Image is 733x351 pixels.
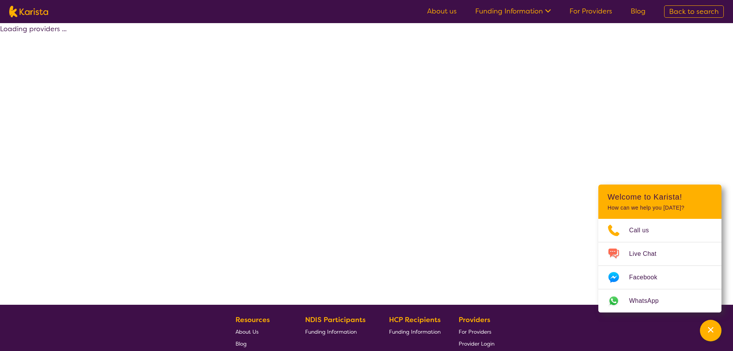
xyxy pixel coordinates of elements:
[389,315,441,324] b: HCP Recipients
[700,320,721,341] button: Channel Menu
[598,289,721,312] a: Web link opens in a new tab.
[598,185,721,312] div: Channel Menu
[235,315,270,324] b: Resources
[629,225,658,236] span: Call us
[629,248,666,260] span: Live Chat
[459,338,494,349] a: Provider Login
[9,6,48,17] img: Karista logo
[631,7,646,16] a: Blog
[427,7,457,16] a: About us
[475,7,551,16] a: Funding Information
[669,7,719,16] span: Back to search
[235,326,287,338] a: About Us
[305,328,357,335] span: Funding Information
[569,7,612,16] a: For Providers
[459,326,494,338] a: For Providers
[305,326,371,338] a: Funding Information
[459,315,490,324] b: Providers
[459,328,491,335] span: For Providers
[608,192,712,202] h2: Welcome to Karista!
[389,328,441,335] span: Funding Information
[235,340,247,347] span: Blog
[305,315,366,324] b: NDIS Participants
[629,272,666,283] span: Facebook
[629,295,668,307] span: WhatsApp
[389,326,441,338] a: Funding Information
[598,219,721,312] ul: Choose channel
[235,328,259,335] span: About Us
[235,338,287,349] a: Blog
[664,5,724,18] a: Back to search
[608,205,712,211] p: How can we help you [DATE]?
[459,340,494,347] span: Provider Login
